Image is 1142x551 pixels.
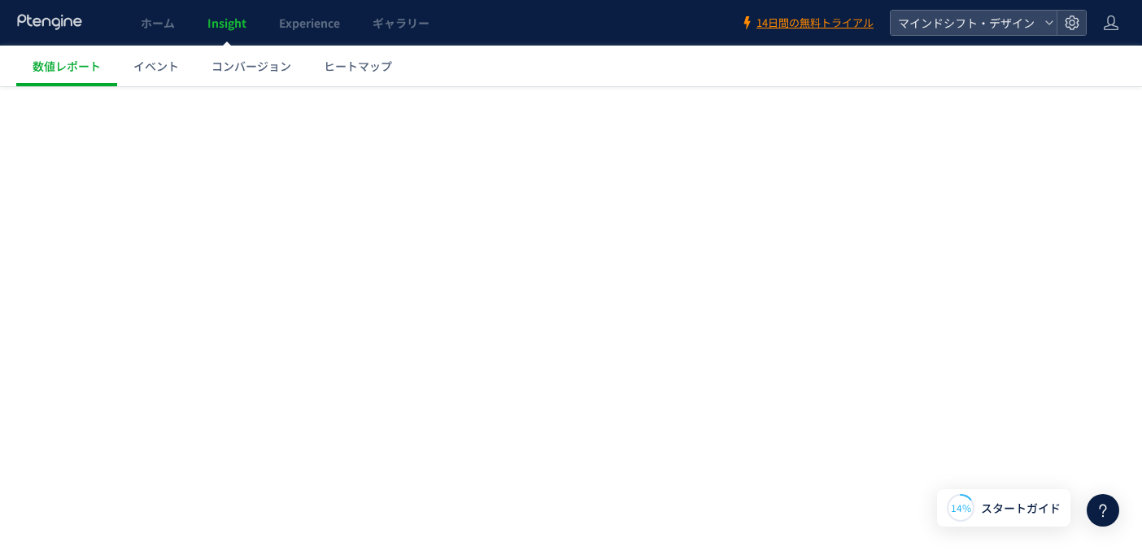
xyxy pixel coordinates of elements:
[279,15,340,31] span: Experience
[373,15,429,31] span: ギャラリー
[207,15,246,31] span: Insight
[211,58,291,74] span: コンバージョン
[893,11,1038,35] span: マインドシフト・デザイン
[981,500,1061,517] span: スタートガイド
[756,15,874,31] span: 14日間の無料トライアル
[141,15,175,31] span: ホーム
[740,15,874,31] a: 14日間の無料トライアル
[33,58,101,74] span: 数値レポート
[133,58,179,74] span: イベント
[324,58,392,74] span: ヒートマップ
[951,501,971,514] span: 14%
